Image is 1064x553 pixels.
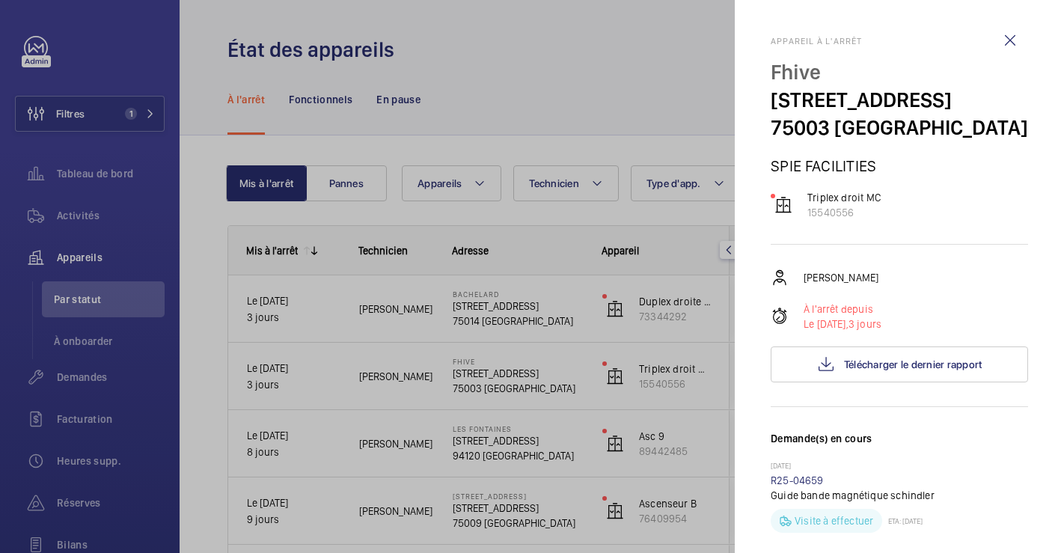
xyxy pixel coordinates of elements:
[771,474,824,486] a: R25-04659
[804,317,881,332] p: 3 jours
[771,461,1028,473] p: [DATE]
[804,270,878,285] p: [PERSON_NAME]
[807,205,881,220] p: 15540556
[795,513,873,528] p: Visite à effectuer
[771,431,1028,461] h3: Demande(s) en cours
[844,358,982,370] span: Télécharger le dernier rapport
[771,86,1028,114] p: [STREET_ADDRESS]
[771,488,1028,503] p: Guide bande magnétique schindler
[771,346,1028,382] button: Télécharger le dernier rapport
[807,190,881,205] p: Triplex droit MC
[771,58,1028,86] p: Fhive
[804,302,881,317] p: À l'arrêt depuis
[882,516,923,525] p: ETA: [DATE]
[771,36,1028,46] h2: Appareil à l'arrêt
[804,318,849,330] span: Le [DATE],
[771,114,1028,141] p: 75003 [GEOGRAPHIC_DATA]
[774,196,792,214] img: elevator.svg
[771,156,1028,175] p: SPIE FACILITIES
